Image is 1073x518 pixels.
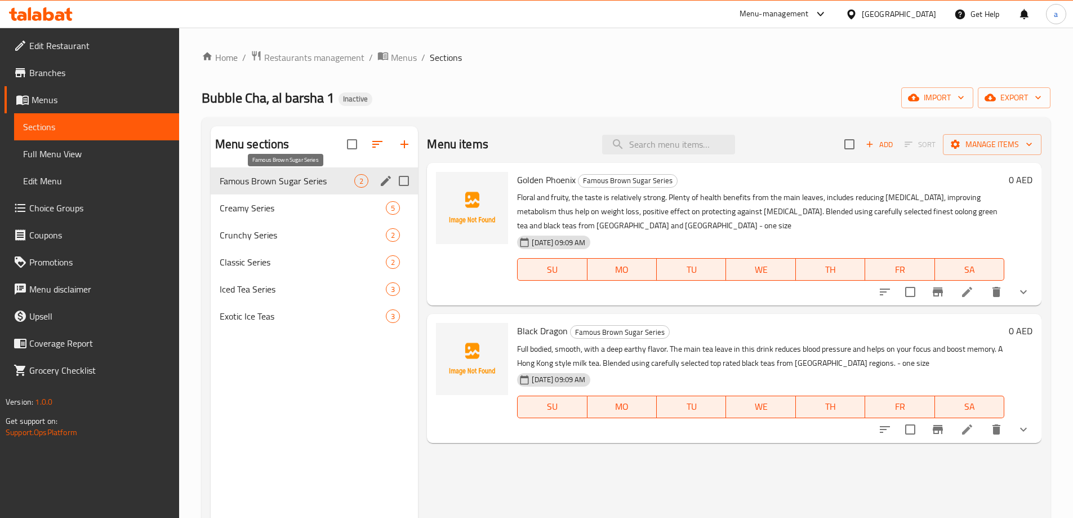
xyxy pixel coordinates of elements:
span: a [1054,8,1058,20]
a: Support.OpsPlatform [6,425,77,440]
span: TH [800,399,861,415]
span: 1.0.0 [35,395,52,409]
button: MO [587,258,657,281]
span: Sections [430,51,462,64]
button: Branch-specific-item [924,416,951,443]
span: Get support on: [6,414,57,428]
span: SU [522,399,582,415]
span: Crunchy Series [220,228,386,242]
div: Crunchy Series2 [211,222,418,249]
p: Floral and fruity, the taste is relatively strong. Plenty of health benefits from the main leaves... [517,191,1004,233]
div: items [354,174,368,188]
span: Upsell [29,309,170,323]
a: Edit menu item [960,285,974,299]
div: Exotic Ice Teas3 [211,303,418,330]
span: export [987,91,1041,105]
svg: Show Choices [1017,285,1030,299]
span: SA [940,399,1000,415]
span: Version: [6,395,33,409]
button: TH [796,258,865,281]
button: delete [983,278,1010,306]
div: Menu-management [740,7,809,21]
button: edit [377,172,394,189]
div: items [386,228,400,242]
button: SU [517,258,587,281]
a: Sections [14,113,179,140]
div: Iced Tea Series3 [211,276,418,303]
span: FR [870,399,930,415]
span: Bubble Cha, al barsha 1 [202,85,334,110]
span: Branches [29,66,170,79]
span: Menus [391,51,417,64]
span: 3 [386,284,399,295]
a: Menu disclaimer [5,276,179,303]
span: Select section [838,132,861,156]
a: Menus [5,86,179,113]
nav: breadcrumb [202,50,1050,65]
span: Exotic Ice Teas [220,309,386,323]
div: Creamy Series5 [211,194,418,222]
h2: Menu sections [215,136,290,153]
span: Edit Menu [23,174,170,188]
button: SA [935,396,1004,418]
span: MO [592,399,652,415]
div: [GEOGRAPHIC_DATA] [862,8,936,20]
span: Select all sections [340,132,364,156]
span: Promotions [29,255,170,269]
div: Famous Brown Sugar Series [570,325,670,339]
div: Classic Series2 [211,249,418,276]
li: / [421,51,425,64]
a: Coverage Report [5,330,179,357]
a: Home [202,51,238,64]
h6: 0 AED [1009,323,1032,339]
button: Manage items [943,134,1041,155]
a: Grocery Checklist [5,357,179,384]
span: Add [864,138,894,151]
span: TU [661,399,722,415]
button: WE [726,258,795,281]
h6: 0 AED [1009,172,1032,188]
span: Menus [32,93,170,107]
span: Manage items [952,138,1032,152]
span: [DATE] 09:09 AM [527,374,590,385]
button: Add [861,136,897,153]
span: 5 [386,203,399,214]
span: WE [731,399,791,415]
span: Golden Phoenix [517,171,576,188]
a: Full Menu View [14,140,179,167]
li: / [369,51,373,64]
a: Upsell [5,303,179,330]
span: Full Menu View [23,147,170,161]
span: FR [870,262,930,278]
span: Classic Series [220,255,386,269]
span: TH [800,262,861,278]
img: Golden Phoenix [436,172,508,244]
button: Add section [391,131,418,158]
button: FR [865,396,934,418]
div: items [386,309,400,323]
button: import [901,87,973,108]
span: Select to update [898,280,922,304]
p: Full bodied, smooth, with a deep earthy flavor. The main tea leave in this drink reduces blood pr... [517,342,1004,370]
a: Coupons [5,222,179,249]
button: sort-choices [871,278,898,306]
span: TU [661,262,722,278]
span: Restaurants management [264,51,364,64]
div: Creamy Series [220,201,386,215]
div: items [386,255,400,269]
h2: Menu items [427,136,488,153]
button: TU [657,396,726,418]
span: MO [592,262,652,278]
div: items [386,201,400,215]
button: Branch-specific-item [924,278,951,306]
nav: Menu sections [211,163,418,334]
a: Restaurants management [251,50,364,65]
div: Inactive [339,92,372,106]
span: Famous Brown Sugar Series [571,326,669,339]
span: SU [522,262,582,278]
button: export [978,87,1050,108]
span: Iced Tea Series [220,282,386,296]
